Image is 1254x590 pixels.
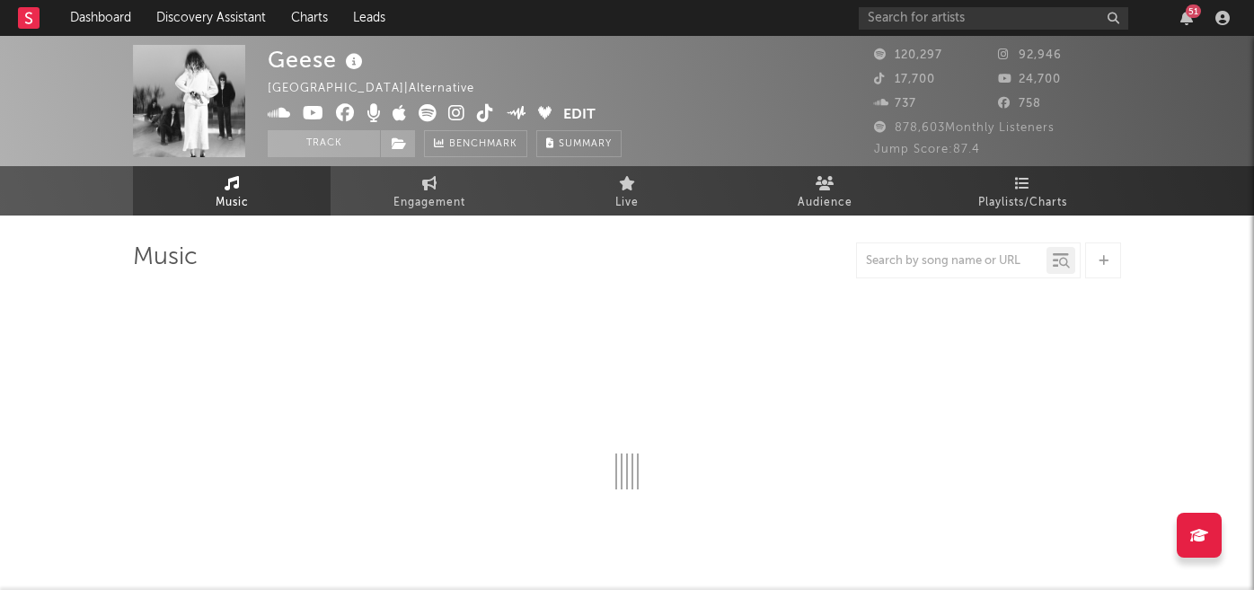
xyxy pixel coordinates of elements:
a: Playlists/Charts [923,166,1121,216]
span: 120,297 [874,49,942,61]
span: 17,700 [874,74,935,85]
div: 51 [1186,4,1201,18]
div: [GEOGRAPHIC_DATA] | Alternative [268,78,495,100]
span: 737 [874,98,916,110]
span: Summary [559,139,612,149]
button: 51 [1180,11,1193,25]
span: Music [216,192,249,214]
span: 92,946 [998,49,1062,61]
span: Engagement [393,192,465,214]
span: Live [615,192,639,214]
button: Track [268,130,380,157]
span: Jump Score: 87.4 [874,144,980,155]
input: Search by song name or URL [857,254,1046,269]
a: Benchmark [424,130,527,157]
span: 878,603 Monthly Listeners [874,122,1055,134]
button: Summary [536,130,622,157]
div: Geese [268,45,367,75]
span: 24,700 [998,74,1061,85]
a: Music [133,166,331,216]
a: Live [528,166,726,216]
span: Benchmark [449,134,517,155]
span: Audience [798,192,852,214]
input: Search for artists [859,7,1128,30]
a: Audience [726,166,923,216]
button: Edit [563,104,596,127]
span: Playlists/Charts [978,192,1067,214]
span: 758 [998,98,1041,110]
a: Engagement [331,166,528,216]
